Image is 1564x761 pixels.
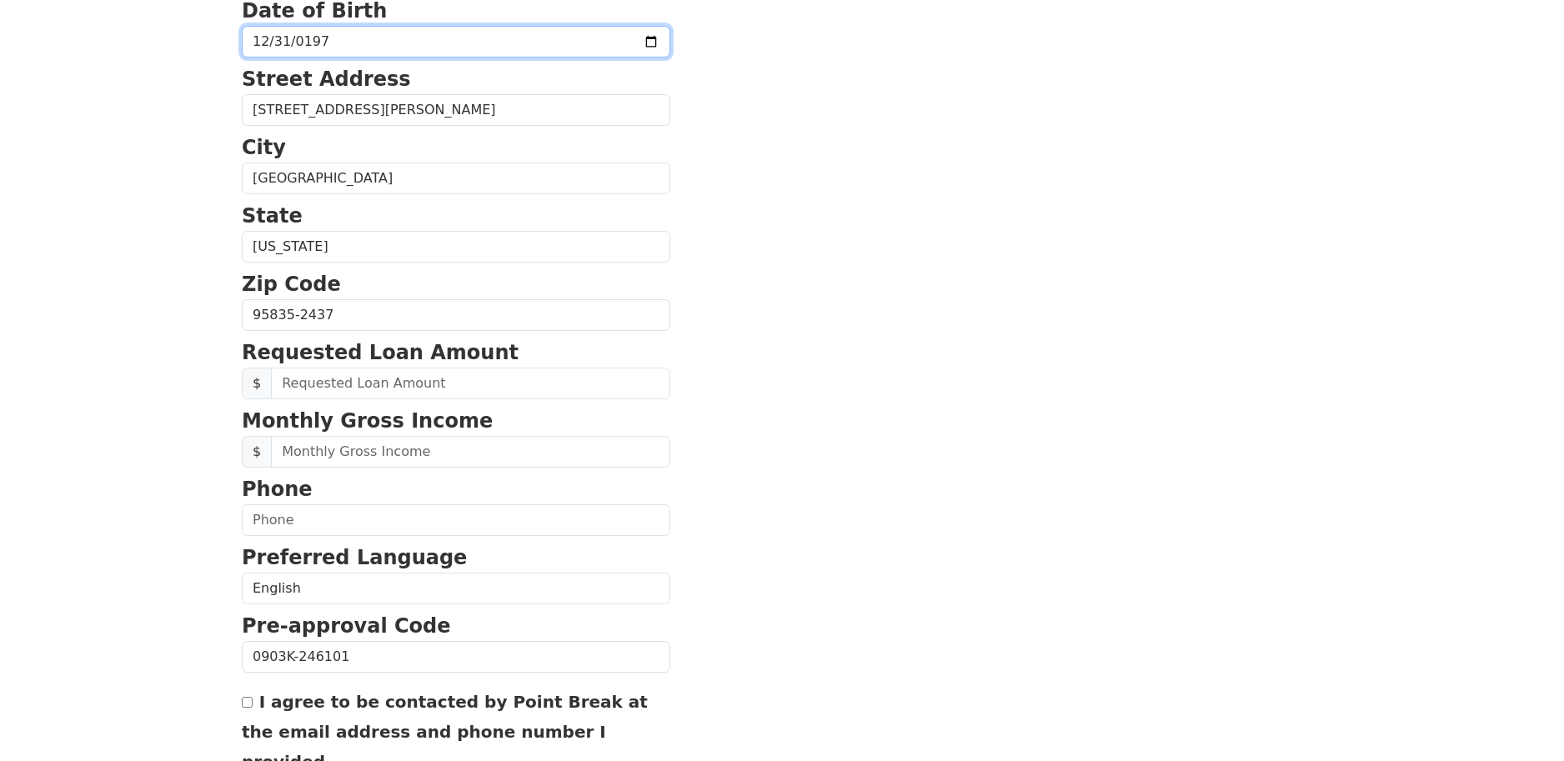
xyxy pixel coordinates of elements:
input: Street Address [242,94,670,126]
strong: Requested Loan Amount [242,341,519,364]
strong: City [242,136,286,159]
input: Monthly Gross Income [271,436,670,468]
span: $ [242,368,272,399]
input: Pre-approval Code [242,641,670,673]
span: $ [242,436,272,468]
strong: Pre-approval Code [242,614,451,638]
input: City [242,163,670,194]
input: Phone [242,504,670,536]
strong: Phone [242,478,313,501]
input: Zip Code [242,299,670,331]
p: Monthly Gross Income [242,406,670,436]
input: Requested Loan Amount [271,368,670,399]
strong: Preferred Language [242,546,467,569]
strong: Street Address [242,68,411,91]
strong: State [242,204,303,228]
strong: Zip Code [242,273,341,296]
